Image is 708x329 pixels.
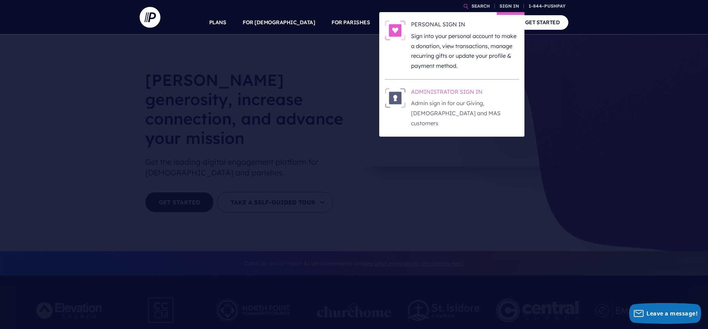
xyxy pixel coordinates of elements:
[629,303,701,324] button: Leave a message!
[411,20,519,31] h6: PERSONAL SIGN IN
[434,10,458,35] a: EXPLORE
[209,10,226,35] a: PLANS
[516,15,569,29] a: GET STARTED
[646,310,698,317] span: Leave a message!
[385,88,519,128] a: ADMINISTRATOR SIGN IN - Illustration ADMINISTRATOR SIGN IN Admin sign in for our Giving, [DEMOGRA...
[385,20,519,71] a: PERSONAL SIGN IN - Illustration PERSONAL SIGN IN Sign into your personal account to make a donati...
[385,88,406,108] img: ADMINISTRATOR SIGN IN - Illustration
[474,10,500,35] a: COMPANY
[385,20,406,40] img: PERSONAL SIGN IN - Illustration
[332,10,370,35] a: FOR PARISHES
[411,31,519,71] p: Sign into your personal account to make a donation, view transactions, manage recurring gifts or ...
[386,10,417,35] a: SOLUTIONS
[411,88,519,98] h6: ADMINISTRATOR SIGN IN
[243,10,315,35] a: FOR [DEMOGRAPHIC_DATA]
[411,98,519,128] p: Admin sign in for our Giving, [DEMOGRAPHIC_DATA] and MAS customers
